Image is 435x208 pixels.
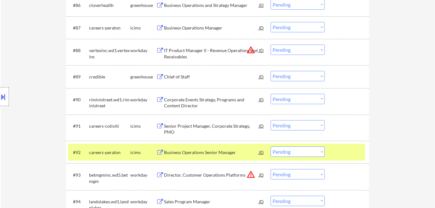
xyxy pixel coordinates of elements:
[258,22,265,33] div: JD
[73,199,84,205] div: #94
[164,74,259,80] div: Chief of Staff
[164,149,259,156] div: Business Operations Senior Manager
[73,2,84,8] div: #86
[130,172,156,178] div: workday
[164,123,259,135] div: Senior Project Manager, Corporate Strategy, PMO
[258,94,265,105] div: JD
[258,196,265,207] div: JD
[130,2,156,8] div: greenhouse
[258,147,265,158] div: JD
[258,45,265,56] div: JD
[89,172,130,184] div: betmgminc.wd5.betmgm
[130,47,156,54] div: workday
[130,25,156,31] div: icims
[164,199,259,205] div: Sales Program Manager
[130,199,156,205] div: workday
[164,25,259,31] div: Business Operations Manager
[130,149,156,156] div: icims
[164,97,259,109] div: Corporate Events Strategy, Programs and Content Director
[164,47,259,60] div: IT Product Manager ll - Revenue Operations and Receivables
[73,25,84,31] div: #87
[89,2,130,8] div: cloverhealth
[258,120,265,131] div: JD
[130,97,156,103] div: workday
[89,25,130,31] div: careers-peraton
[258,169,265,180] div: JD
[246,170,255,179] button: warning_amber
[246,45,255,54] button: warning_amber
[164,172,259,178] div: Director, Customer Operations Platforms
[130,123,156,129] div: icims
[73,172,84,178] div: #93
[130,74,156,80] div: greenhouse
[258,71,265,82] div: JD
[164,2,259,8] div: Business Operations and Strategy Manager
